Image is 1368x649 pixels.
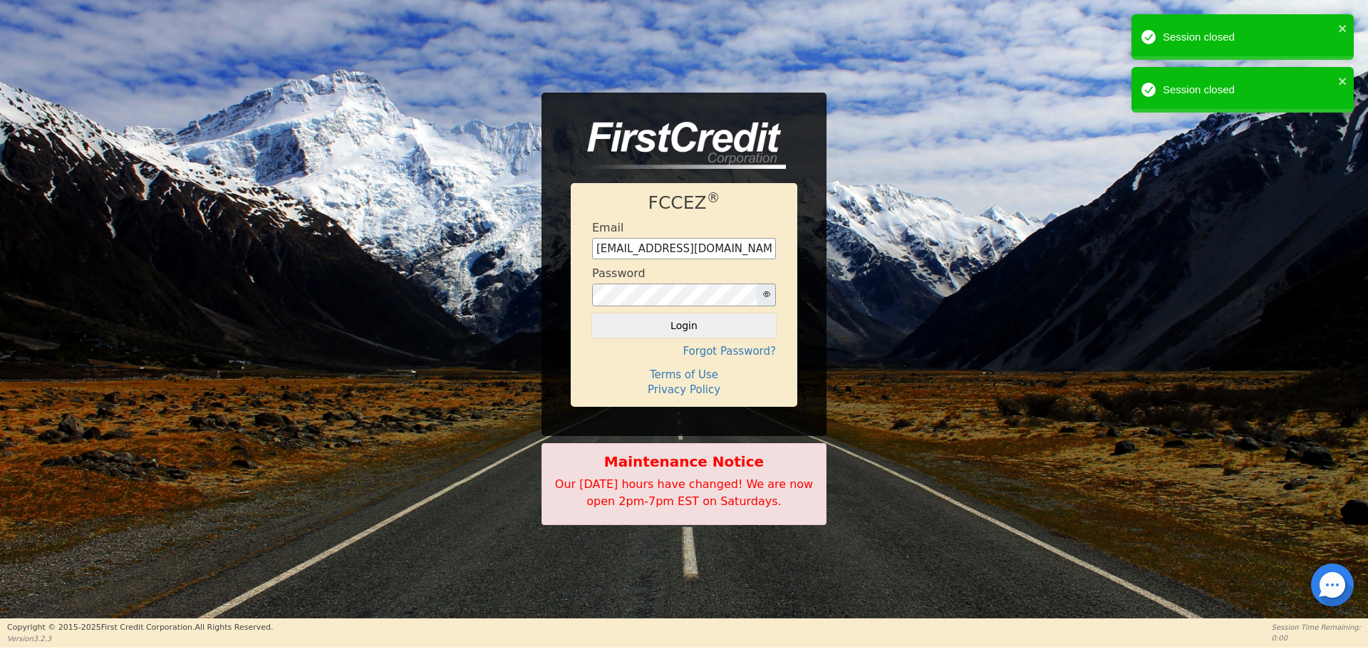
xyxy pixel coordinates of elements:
p: 0:00 [1272,633,1361,643]
h4: Privacy Policy [592,383,776,396]
sup: ® [707,190,720,205]
h4: Terms of Use [592,368,776,381]
input: Enter email [592,238,776,259]
span: All Rights Reserved. [195,623,273,632]
p: Copyright © 2015- 2025 First Credit Corporation. [7,622,273,634]
h4: Forgot Password? [592,345,776,358]
button: close [1338,73,1348,89]
div: Session closed [1163,82,1334,98]
button: Login [592,313,776,338]
button: close [1338,20,1348,36]
div: Session closed [1163,29,1334,46]
h4: Email [592,221,623,234]
input: password [592,284,757,306]
span: Our [DATE] hours have changed! We are now open 2pm-7pm EST on Saturdays. [555,477,813,508]
h4: Password [592,266,646,280]
p: Session Time Remaining: [1272,622,1361,633]
img: logo-CMu_cnol.png [571,122,786,169]
b: Maintenance Notice [549,451,819,472]
p: Version 3.2.3 [7,633,273,644]
h1: FCCEZ [592,192,776,214]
